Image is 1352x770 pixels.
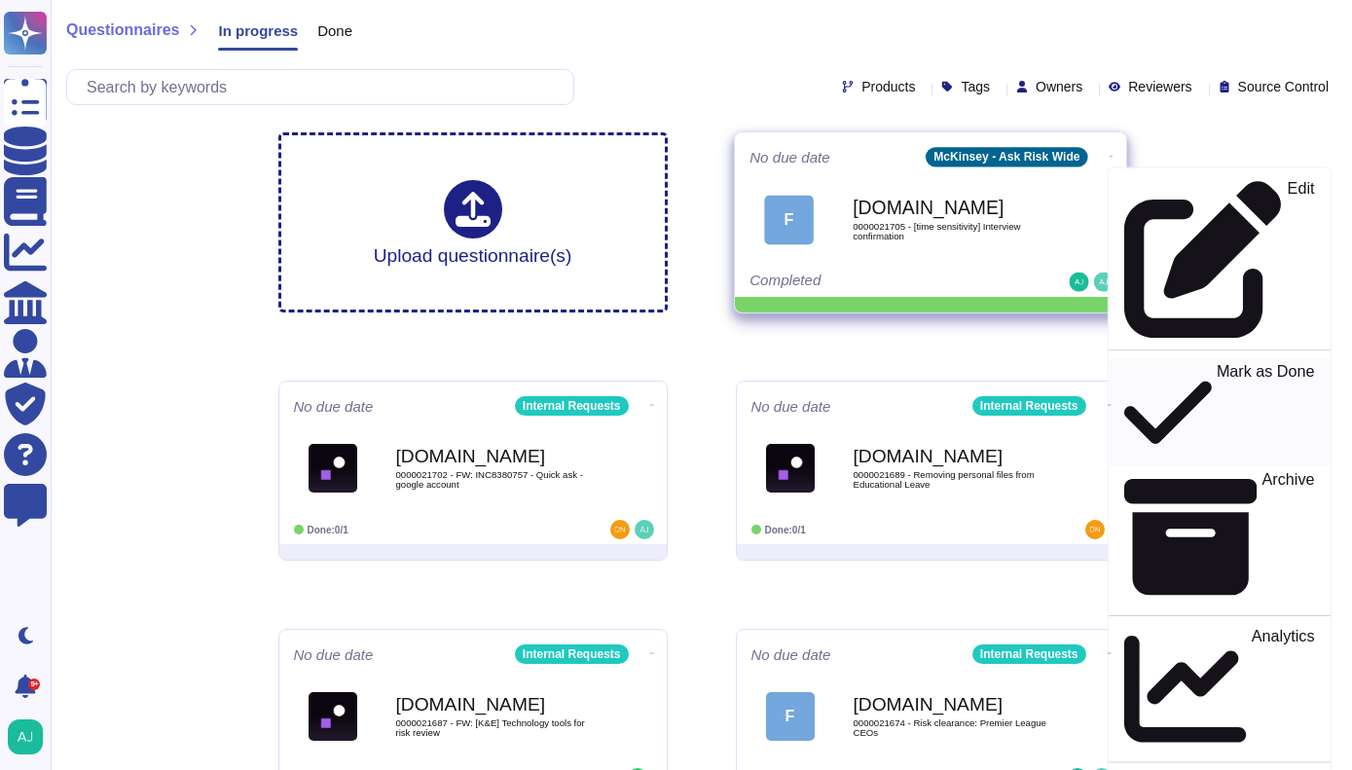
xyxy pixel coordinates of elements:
b: [DOMAIN_NAME] [396,447,591,465]
a: Archive [1108,466,1330,607]
img: user [8,719,43,754]
div: McKinsey - Ask Risk Wide [926,147,1087,166]
span: Products [861,80,915,93]
span: No due date [749,150,830,165]
img: user [1085,520,1105,539]
div: Internal Requests [515,396,629,416]
span: Done: 0/1 [308,525,348,535]
button: user [4,715,56,758]
span: 0000021687 - FW: [K&E] Technology tools for risk review [396,718,591,737]
span: Questionnaires [66,22,179,38]
div: Completed [749,273,991,292]
div: Internal Requests [515,644,629,664]
b: [DOMAIN_NAME] [854,695,1048,714]
a: Edit [1108,176,1330,343]
div: Internal Requests [972,396,1086,416]
span: Done: 0/1 [765,525,806,535]
b: [DOMAIN_NAME] [853,199,1049,217]
p: Edit [1287,181,1314,339]
b: [DOMAIN_NAME] [396,695,591,714]
div: Upload questionnaire(s) [374,180,572,265]
span: Reviewers [1128,80,1191,93]
p: Mark as Done [1216,363,1314,462]
img: user [635,520,654,539]
span: Source Control [1238,80,1329,93]
span: Owners [1036,80,1082,93]
div: 9+ [28,678,40,690]
input: Search by keywords [77,70,573,104]
p: Analytics [1251,629,1314,751]
img: Logo [309,444,357,493]
div: F [764,195,814,244]
img: Logo [766,444,815,493]
span: 0000021702 - FW: INC8380757 - Quick ask - google account [396,470,591,489]
span: No due date [751,647,831,662]
img: user [1069,273,1088,292]
img: user [610,520,630,539]
b: [DOMAIN_NAME] [854,447,1048,465]
span: Tags [961,80,990,93]
span: Done [317,23,352,38]
div: Internal Requests [972,644,1086,664]
span: 0000021705 - [time sensitivity] Interview confirmation [853,222,1049,240]
img: user [1093,273,1113,292]
p: Archive [1261,471,1314,604]
a: Mark as Done [1108,358,1330,466]
span: In progress [218,23,298,38]
span: No due date [294,399,374,414]
span: 0000021674 - Risk clearance: Premier League CEOs [854,718,1048,737]
div: F [766,692,815,741]
span: 0000021689 - Removing personal files from Educational Leave [854,470,1048,489]
span: No due date [751,399,831,414]
a: Analytics [1108,624,1330,754]
span: No due date [294,647,374,662]
img: Logo [309,692,357,741]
